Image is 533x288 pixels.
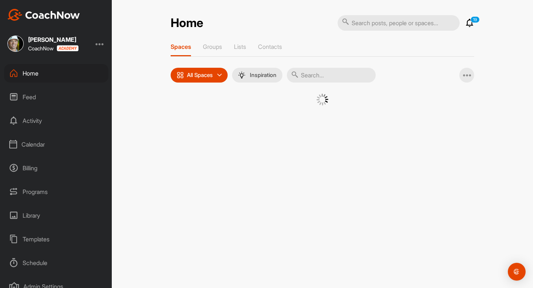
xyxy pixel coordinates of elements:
div: Schedule [4,254,108,272]
img: square_3d8875605146562e10c35f830fdc2948.jpg [7,36,24,52]
img: CoachNow acadmey [57,45,78,51]
img: CoachNow [7,9,80,21]
p: Inspiration [250,72,276,78]
p: Spaces [171,43,191,50]
img: G6gVgL6ErOh57ABN0eRmCEwV0I4iEi4d8EwaPGI0tHgoAbU4EAHFLEQAh+QQFCgALACwIAA4AGAASAAAEbHDJSesaOCdk+8xg... [316,94,328,106]
p: 19 [470,16,480,23]
input: Search... [287,68,376,83]
h2: Home [171,16,203,30]
img: menuIcon [238,71,245,79]
div: Programs [4,182,108,201]
div: Open Intercom Messenger [508,263,526,281]
p: Groups [203,43,222,50]
img: icon [177,71,184,79]
div: Calendar [4,135,108,154]
div: Home [4,64,108,83]
div: Billing [4,159,108,177]
div: CoachNow [28,45,78,51]
input: Search posts, people or spaces... [338,15,460,31]
p: All Spaces [187,72,213,78]
div: [PERSON_NAME] [28,37,78,43]
div: Feed [4,88,108,106]
p: Contacts [258,43,282,50]
div: Activity [4,111,108,130]
div: Library [4,206,108,225]
p: Lists [234,43,246,50]
div: Templates [4,230,108,248]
